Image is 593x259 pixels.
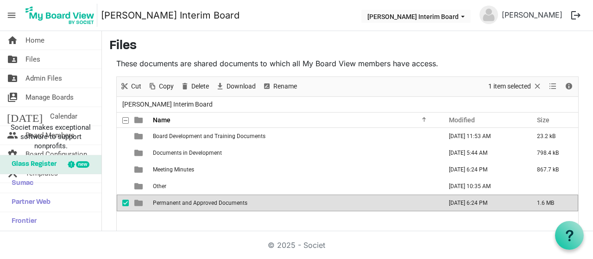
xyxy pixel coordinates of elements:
button: View dropdownbutton [547,81,558,92]
div: Download [212,77,259,96]
span: menu [3,6,20,24]
td: checkbox [117,178,129,195]
img: no-profile-picture.svg [479,6,498,24]
td: 867.7 kB is template cell column header Size [527,161,578,178]
span: Files [25,50,40,69]
td: 1.6 MB is template cell column header Size [527,195,578,211]
td: Meeting Minutes is template cell column header Name [150,161,439,178]
button: logout [566,6,586,25]
span: Meeting Minutes [153,166,194,173]
span: [PERSON_NAME] Interim Board [120,99,214,110]
h3: Files [109,38,586,54]
span: switch_account [7,88,18,107]
button: Copy [146,81,176,92]
td: Permanent and Approved Documents is template cell column header Name [150,195,439,211]
td: is template cell column header type [129,195,150,211]
img: My Board View Logo [23,4,97,27]
td: May 22, 2025 11:53 AM column header Modified [439,128,527,145]
td: checkbox [117,128,129,145]
td: 798.4 kB is template cell column header Size [527,145,578,161]
span: Societ makes exceptional software to support nonprofits. [4,123,97,151]
div: Rename [259,77,300,96]
span: Permanent and Approved Documents [153,200,247,206]
span: Calendar [50,107,77,126]
button: Rename [261,81,299,92]
td: Board Development and Training Documents is template cell column header Name [150,128,439,145]
span: Rename [272,81,298,92]
td: September 19, 2025 6:24 PM column header Modified [439,195,527,211]
span: Frontier [7,212,37,231]
span: Partner Web [7,193,50,212]
span: 1 item selected [487,81,532,92]
span: Admin Files [25,69,62,88]
span: folder_shared [7,50,18,69]
span: [DATE] [7,107,43,126]
span: Size [537,116,549,124]
div: new [76,161,89,168]
td: is template cell column header Size [527,178,578,195]
span: Delete [190,81,210,92]
span: Glass Register [7,155,57,174]
button: Download [214,81,258,92]
td: 23.2 kB is template cell column header Size [527,128,578,145]
span: Copy [158,81,175,92]
td: Documents in Development is template cell column header Name [150,145,439,161]
p: These documents are shared documents to which all My Board View members have access. [116,58,579,69]
td: Other is template cell column header Name [150,178,439,195]
button: Details [563,81,575,92]
span: Name [153,116,170,124]
td: September 19, 2025 6:24 PM column header Modified [439,161,527,178]
button: Cut [119,81,143,92]
span: folder_shared [7,69,18,88]
div: View [545,77,561,96]
span: Documents in Development [153,150,222,156]
div: Details [561,77,577,96]
button: RICCA Interim Board dropdownbutton [361,10,471,23]
a: My Board View Logo [23,4,101,27]
a: [PERSON_NAME] Interim Board [101,6,240,25]
span: Manage Boards [25,88,74,107]
div: Clear selection [485,77,545,96]
a: © 2025 - Societ [268,240,325,250]
span: Other [153,183,166,190]
div: Cut [117,77,145,96]
td: March 18, 2025 10:35 AM column header Modified [439,178,527,195]
a: [PERSON_NAME] [498,6,566,24]
button: Delete [179,81,211,92]
span: Download [226,81,257,92]
td: is template cell column header type [129,161,150,178]
span: Sumac [7,174,33,193]
div: Delete [177,77,212,96]
td: is template cell column header type [129,128,150,145]
td: May 23, 2025 5:44 AM column header Modified [439,145,527,161]
span: Board Development and Training Documents [153,133,265,139]
div: Copy [145,77,177,96]
span: Home [25,31,44,50]
td: is template cell column header type [129,178,150,195]
span: Cut [130,81,142,92]
span: Modified [449,116,475,124]
td: is template cell column header type [129,145,150,161]
button: Selection [487,81,544,92]
span: home [7,31,18,50]
td: checkbox [117,195,129,211]
td: checkbox [117,145,129,161]
td: checkbox [117,161,129,178]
